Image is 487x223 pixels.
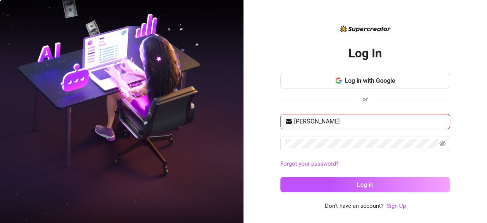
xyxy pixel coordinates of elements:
a: Sign Up [387,202,406,209]
button: Log in [280,177,450,192]
input: Your email [294,117,446,126]
span: or [363,96,368,103]
span: eye-invisible [439,141,446,147]
a: Sign Up [387,202,406,211]
span: Don't have an account? [325,202,384,211]
img: logo-BBDzfeDw.svg [340,25,391,32]
span: Log in with Google [345,77,395,84]
a: Forgot your password? [280,160,450,169]
button: Log in with Google [280,73,450,88]
a: Forgot your password? [280,160,339,167]
h2: Log In [349,46,382,61]
span: Log in [357,181,374,188]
